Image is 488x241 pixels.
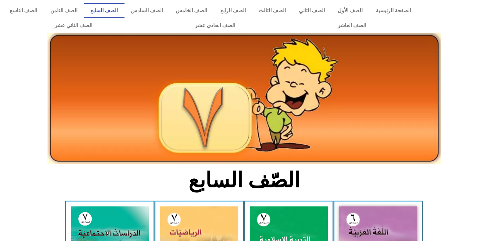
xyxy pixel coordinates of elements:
a: الصف التاسع [3,3,44,18]
h2: الصّف السابع [137,168,351,193]
a: الصف السادس [124,3,170,18]
a: الصفحة الرئيسية [369,3,418,18]
a: الصف السابع [84,3,124,18]
a: الصف الثالث [252,3,293,18]
a: الصف الثاني [293,3,332,18]
a: الصف الأول [331,3,369,18]
a: الصف الرابع [214,3,253,18]
a: الصف العاشر [286,18,417,33]
a: الصف الخامس [169,3,214,18]
a: الصف الثامن [44,3,84,18]
a: الصف الثاني عشر [3,18,144,33]
a: الصف الحادي عشر [144,18,286,33]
